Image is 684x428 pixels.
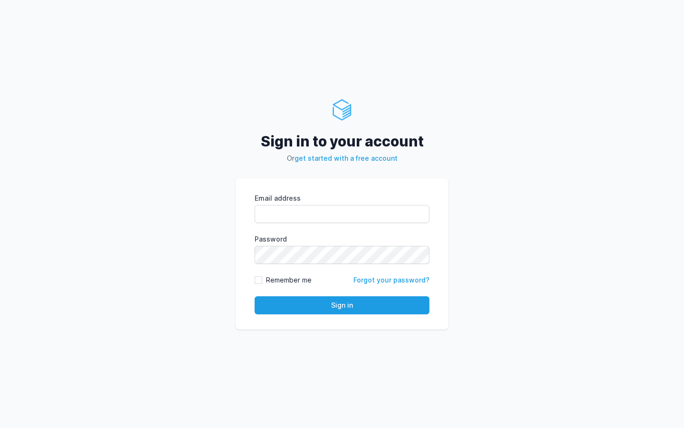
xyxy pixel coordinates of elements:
img: ServerAuth [331,98,353,121]
label: Password [255,234,429,244]
label: Remember me [266,275,312,285]
a: Forgot your password? [353,276,429,284]
a: get started with a free account [294,154,398,162]
label: Email address [255,194,429,203]
h2: Sign in to your account [236,133,448,150]
p: Or [236,154,448,163]
button: Sign in [255,296,429,314]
